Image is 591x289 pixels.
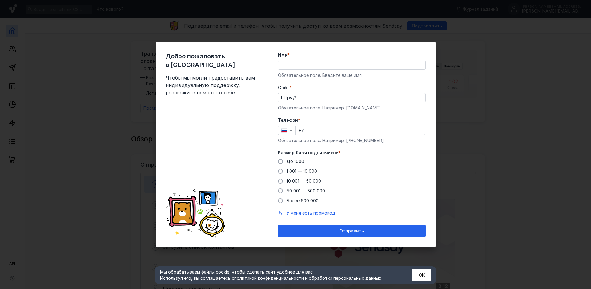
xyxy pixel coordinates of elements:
[287,188,325,193] span: 50 001 — 500 000
[278,117,298,123] span: Телефон
[340,228,364,234] span: Отправить
[278,105,426,111] div: Обязательное поле. Например: [DOMAIN_NAME]
[287,168,317,174] span: 1 001 — 10 000
[278,150,338,156] span: Размер базы подписчиков
[278,72,426,78] div: Обязательное поле. Введите ваше имя
[234,275,381,281] a: политикой конфиденциальности и обработки персональных данных
[278,85,290,91] span: Cайт
[278,225,426,237] button: Отправить
[287,159,304,164] span: До 1000
[287,178,321,184] span: 10 001 — 50 000
[287,210,335,216] button: У меня есть промокод
[160,269,397,281] div: Мы обрабатываем файлы cookie, чтобы сделать сайт удобнее для вас. Используя его, вы соглашаетесь c
[166,74,258,96] span: Чтобы мы могли предоставить вам индивидуальную поддержку, расскажите немного о себе
[287,198,319,203] span: Более 500 000
[412,269,431,281] button: ОК
[287,210,335,216] span: У меня есть промокод
[166,52,258,69] span: Добро пожаловать в [GEOGRAPHIC_DATA]
[278,137,426,144] div: Обязательное поле. Например: [PHONE_NUMBER]
[278,52,287,58] span: Имя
